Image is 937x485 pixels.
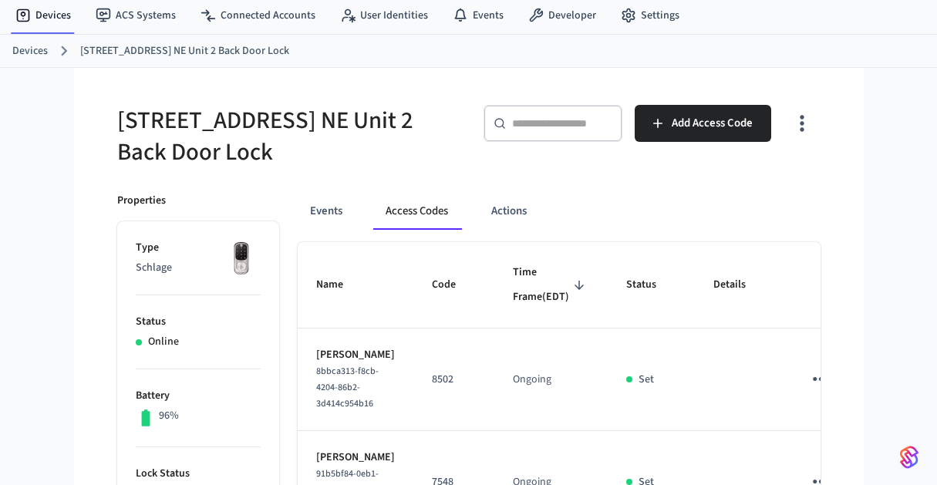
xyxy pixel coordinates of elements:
[159,408,179,424] p: 96%
[626,273,676,297] span: Status
[136,314,261,330] p: Status
[516,2,608,29] a: Developer
[316,347,395,363] p: [PERSON_NAME]
[136,240,261,256] p: Type
[316,365,379,410] span: 8bbca313-f8cb-4204-86b2-3d414c954b16
[432,372,476,388] p: 8502
[136,388,261,404] p: Battery
[479,193,539,230] button: Actions
[83,2,188,29] a: ACS Systems
[713,273,766,297] span: Details
[12,43,48,59] a: Devices
[3,2,83,29] a: Devices
[635,105,771,142] button: Add Access Code
[900,445,918,470] img: SeamLogoGradient.69752ec5.svg
[298,193,355,230] button: Events
[440,2,516,29] a: Events
[117,105,460,168] h5: [STREET_ADDRESS] NE Unit 2 Back Door Lock
[117,193,166,209] p: Properties
[513,261,589,309] span: Time Frame(EDT)
[494,328,608,431] td: Ongoing
[316,273,363,297] span: Name
[222,240,261,278] img: Yale Assure Touchscreen Wifi Smart Lock, Satin Nickel, Front
[328,2,440,29] a: User Identities
[136,466,261,482] p: Lock Status
[432,273,476,297] span: Code
[639,372,654,388] p: Set
[316,450,395,466] p: [PERSON_NAME]
[608,2,692,29] a: Settings
[298,193,821,230] div: ant example
[148,334,179,350] p: Online
[80,43,289,59] a: [STREET_ADDRESS] NE Unit 2 Back Door Lock
[672,113,753,133] span: Add Access Code
[373,193,460,230] button: Access Codes
[188,2,328,29] a: Connected Accounts
[136,260,261,276] p: Schlage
